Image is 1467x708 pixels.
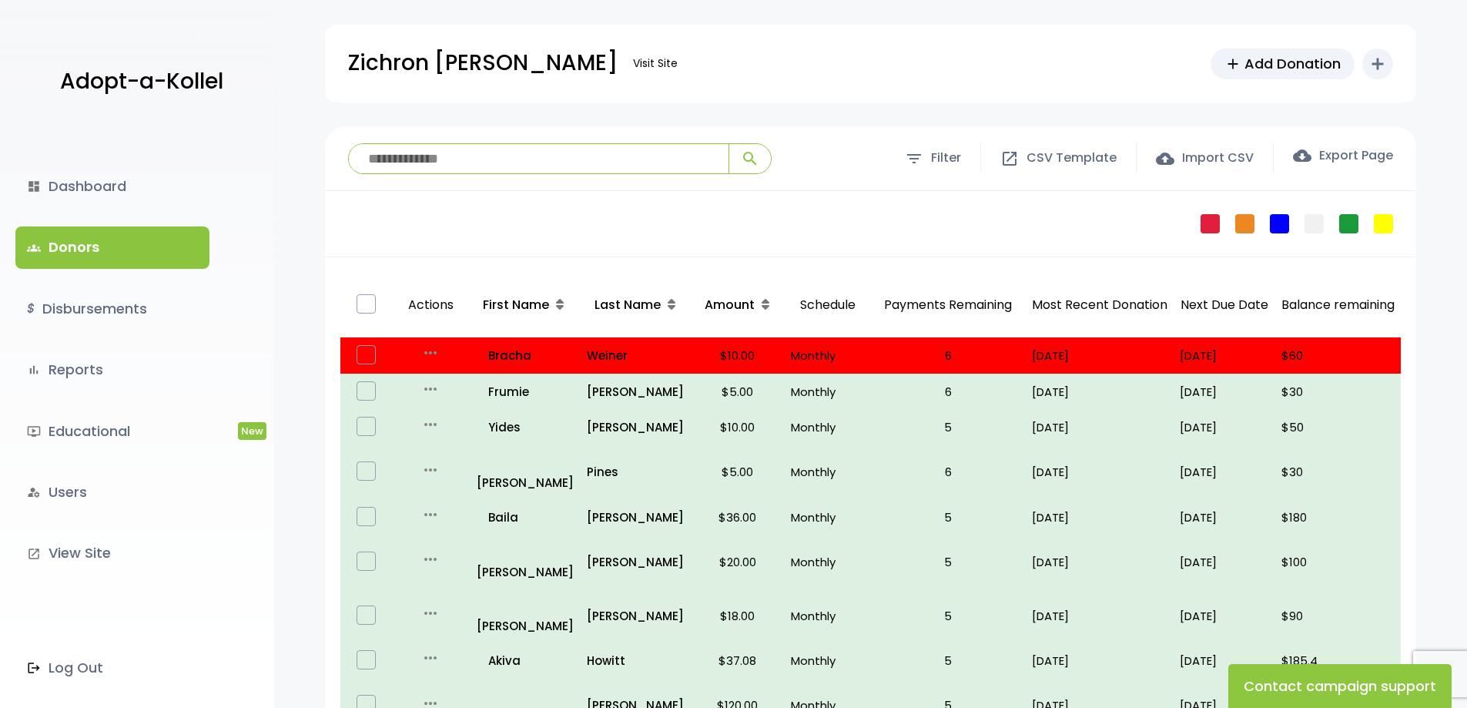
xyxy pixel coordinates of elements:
[587,552,685,572] a: [PERSON_NAME]
[587,381,685,402] a: [PERSON_NAME]
[477,650,574,671] p: Akiva
[705,296,755,314] span: Amount
[587,417,685,438] p: [PERSON_NAME]
[1180,650,1269,671] p: [DATE]
[27,485,41,499] i: manage_accounts
[27,547,41,561] i: launch
[791,507,864,528] p: Monthly
[1182,147,1254,169] span: Import CSV
[477,417,574,438] p: Yides
[697,381,779,402] p: $5.00
[587,345,685,366] a: Weiner
[15,471,209,513] a: manage_accountsUsers
[1027,147,1117,169] span: CSV Template
[15,166,209,207] a: dashboardDashboard
[421,505,440,524] i: more_horiz
[15,226,209,268] a: groupsDonors
[1180,345,1269,366] p: [DATE]
[421,344,440,362] i: more_horiz
[1368,55,1387,73] i: add
[27,241,41,255] span: groups
[876,417,1020,438] p: 5
[697,507,779,528] p: $36.00
[477,507,574,528] a: Baila
[791,552,864,572] p: Monthly
[1281,552,1395,572] p: $100
[15,647,209,689] a: Log Out
[477,595,574,636] p: [PERSON_NAME]
[905,149,923,168] span: filter_list
[876,507,1020,528] p: 5
[399,279,463,332] p: Actions
[697,650,779,671] p: $37.08
[15,288,209,330] a: $Disbursements
[741,149,759,168] span: search
[1180,606,1269,626] p: [DATE]
[477,541,574,582] a: [PERSON_NAME]
[587,461,685,482] a: Pines
[27,424,41,438] i: ondemand_video
[1032,606,1167,626] p: [DATE]
[1156,149,1174,168] span: cloud_upload
[27,363,41,377] i: bar_chart
[587,606,685,626] a: [PERSON_NAME]
[791,381,864,402] p: Monthly
[791,345,864,366] p: Monthly
[697,552,779,572] p: $20.00
[477,451,574,493] a: [PERSON_NAME]
[477,345,574,366] a: Bracha
[1000,149,1019,168] span: open_in_new
[1032,650,1167,671] p: [DATE]
[1228,664,1452,708] button: Contact campaign support
[421,550,440,569] i: more_horiz
[477,381,574,402] a: Frumie
[1180,461,1269,482] p: [DATE]
[1293,146,1311,165] span: cloud_download
[1032,552,1167,572] p: [DATE]
[876,650,1020,671] p: 5
[1281,606,1395,626] p: $90
[595,296,661,314] span: Last Name
[791,606,864,626] p: Monthly
[1180,507,1269,528] p: [DATE]
[1244,53,1341,74] span: Add Donation
[697,345,779,366] p: $10.00
[15,411,209,452] a: ondemand_videoEducationalNew
[697,417,779,438] p: $10.00
[1224,55,1241,72] span: add
[625,49,685,79] a: Visit Site
[1281,381,1395,402] p: $30
[1180,294,1269,317] p: Next Due Date
[1032,417,1167,438] p: [DATE]
[1180,417,1269,438] p: [DATE]
[1293,146,1393,165] label: Export Page
[1281,294,1395,317] p: Balance remaining
[1211,49,1355,79] a: addAdd Donation
[876,279,1020,332] p: Payments Remaining
[697,606,779,626] p: $18.00
[587,507,685,528] a: [PERSON_NAME]
[27,180,41,193] i: dashboard
[1281,461,1395,482] p: $30
[791,279,864,332] p: Schedule
[791,417,864,438] p: Monthly
[1180,552,1269,572] p: [DATE]
[60,62,223,101] p: Adopt-a-Kollel
[27,298,35,320] i: $
[876,345,1020,366] p: 6
[876,461,1020,482] p: 6
[1032,381,1167,402] p: [DATE]
[1281,650,1395,671] p: $185.4
[238,422,266,440] span: New
[791,461,864,482] p: Monthly
[421,649,440,667] i: more_horiz
[15,349,209,391] a: bar_chartReports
